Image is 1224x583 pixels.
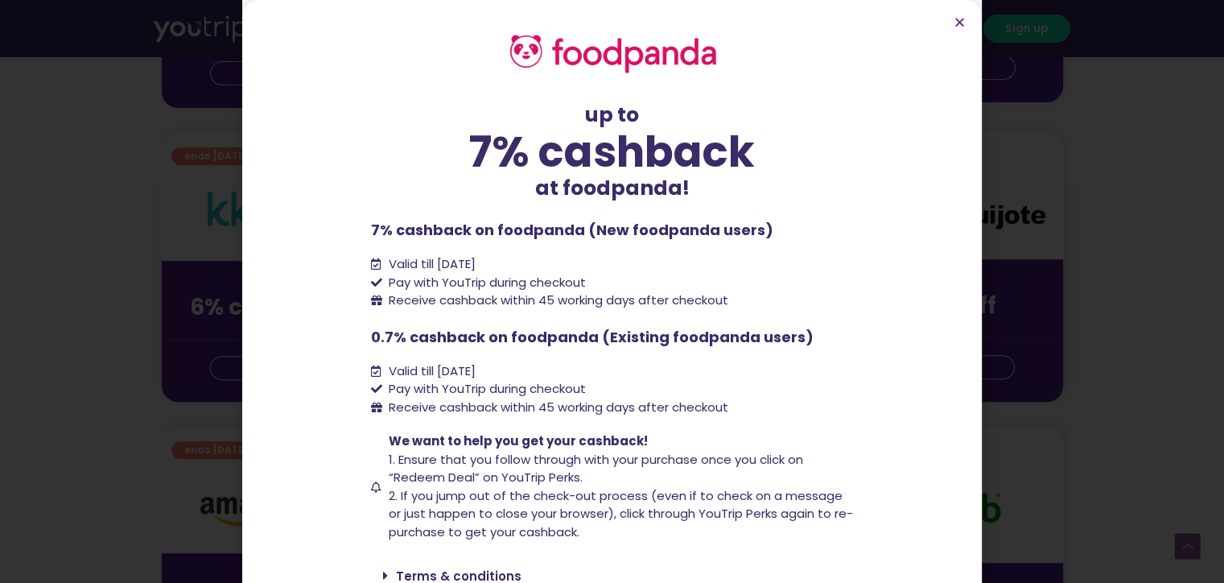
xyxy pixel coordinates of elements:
[371,100,854,203] div: up to at foodpanda!
[389,451,803,486] span: 1. Ensure that you follow through with your purchase once you click on “Redeem Deal” on YouTrip P...
[385,274,586,292] span: Pay with YouTrip during checkout
[371,219,854,241] p: 7% cashback on foodpanda (New foodpanda users)
[389,432,648,449] span: We want to help you get your cashback!
[385,399,728,417] span: Receive cashback within 45 working days after checkout
[385,380,586,399] span: Pay with YouTrip during checkout
[371,130,854,173] div: 7% cashback
[389,487,853,540] span: 2. If you jump out of the check-out process (even if to check on a message or just happen to clos...
[385,291,728,310] span: Receive cashback within 45 working days after checkout
[385,255,476,274] span: Valid till [DATE]
[954,16,966,28] a: Close
[371,326,854,348] p: 0.7% cashback on foodpanda (Existing foodpanda users)
[385,362,476,381] span: Valid till [DATE]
